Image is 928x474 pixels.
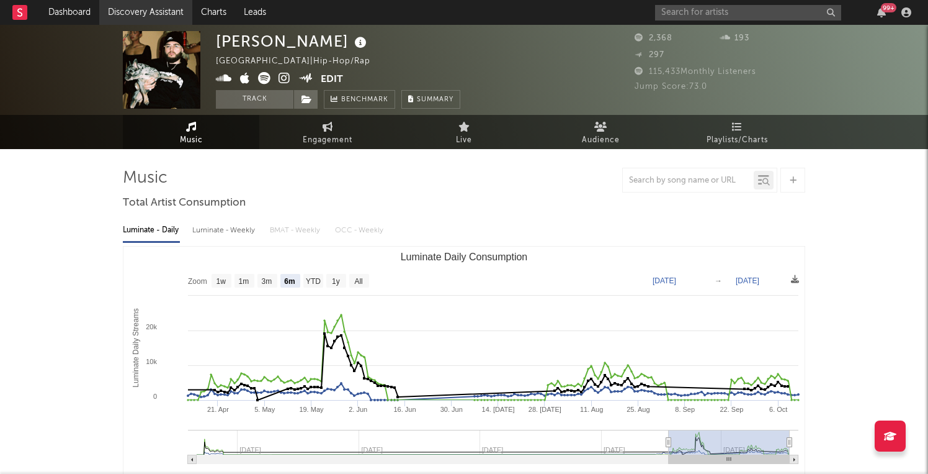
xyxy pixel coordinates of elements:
[627,406,649,413] text: 25. Aug
[192,220,257,241] div: Luminate - Weekly
[123,196,246,211] span: Total Artist Consumption
[635,51,664,59] span: 297
[216,31,370,52] div: [PERSON_NAME]
[401,90,460,109] button: Summary
[669,115,805,149] a: Playlists/Charts
[216,90,293,109] button: Track
[354,277,362,286] text: All
[153,393,157,400] text: 0
[720,406,743,413] text: 22. Sep
[146,358,157,365] text: 10k
[341,93,388,107] span: Benchmark
[877,7,886,17] button: 99+
[123,115,259,149] a: Music
[332,277,340,286] text: 1y
[132,308,140,387] text: Luminate Daily Streams
[180,133,203,148] span: Music
[580,406,603,413] text: 11. Aug
[675,406,695,413] text: 8. Sep
[582,133,620,148] span: Audience
[254,406,275,413] text: 5. May
[623,176,754,186] input: Search by song name or URL
[259,115,396,149] a: Engagement
[635,83,707,91] span: Jump Score: 73.0
[393,406,416,413] text: 16. Jun
[396,115,532,149] a: Live
[188,277,207,286] text: Zoom
[216,277,226,286] text: 1w
[324,90,395,109] a: Benchmark
[635,34,672,42] span: 2,368
[299,406,324,413] text: 19. May
[715,276,722,285] text: →
[655,5,841,21] input: Search for artists
[769,406,787,413] text: 6. Oct
[720,34,749,42] span: 193
[532,115,669,149] a: Audience
[881,3,896,12] div: 99 +
[207,406,229,413] text: 21. Apr
[440,406,463,413] text: 30. Jun
[284,277,295,286] text: 6m
[303,133,352,148] span: Engagement
[401,252,528,262] text: Luminate Daily Consumption
[529,406,561,413] text: 28. [DATE]
[417,96,453,103] span: Summary
[306,277,321,286] text: YTD
[635,68,756,76] span: 115,433 Monthly Listeners
[262,277,272,286] text: 3m
[239,277,249,286] text: 1m
[216,54,385,69] div: [GEOGRAPHIC_DATA] | Hip-Hop/Rap
[707,133,768,148] span: Playlists/Charts
[482,406,515,413] text: 14. [DATE]
[456,133,472,148] span: Live
[146,323,157,330] text: 20k
[736,276,759,285] text: [DATE]
[123,220,180,241] div: Luminate - Daily
[653,276,676,285] text: [DATE]
[349,406,367,413] text: 2. Jun
[321,72,343,88] button: Edit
